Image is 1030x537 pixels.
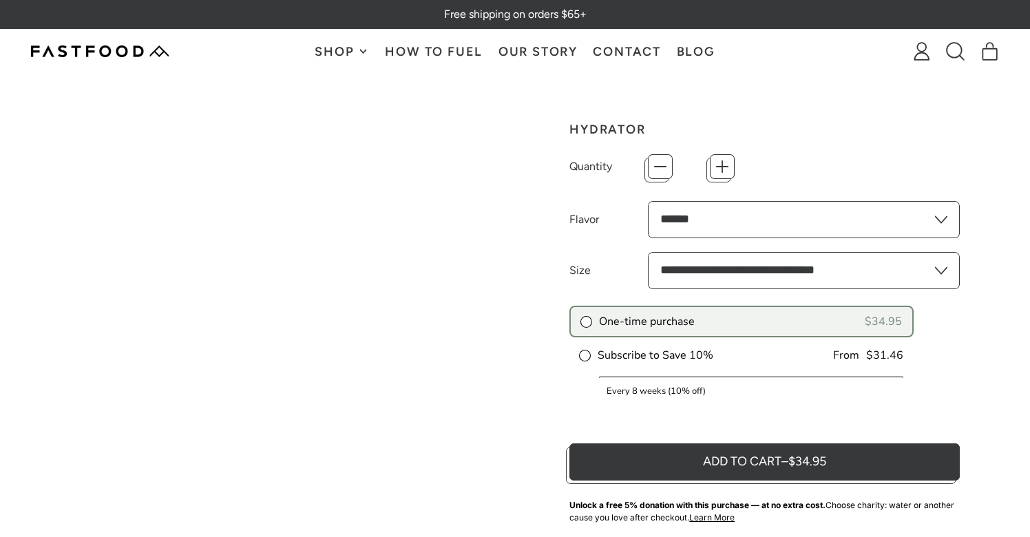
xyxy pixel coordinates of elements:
[585,30,669,73] a: Contact
[580,348,713,363] label: Subscribe to Save 10%
[569,211,647,228] label: Flavor
[865,314,902,329] div: $34.95
[569,443,960,481] button: Add to Cart–$34.95
[569,123,960,136] h1: Hydrator
[581,314,695,329] label: One-time purchase
[377,30,490,73] a: How To Fuel
[669,30,723,73] a: Blog
[866,348,903,363] div: $31.46
[569,262,647,279] label: Size
[580,350,587,358] input: Subscribe to Save 10%
[31,45,169,57] img: Fastfood
[315,45,357,58] span: Shop
[710,154,735,179] button: +
[490,30,585,73] a: Our Story
[307,30,377,73] button: Shop
[569,158,647,175] label: Quantity
[581,317,589,324] input: One-time purchase
[833,348,859,363] div: From
[648,154,673,179] button: −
